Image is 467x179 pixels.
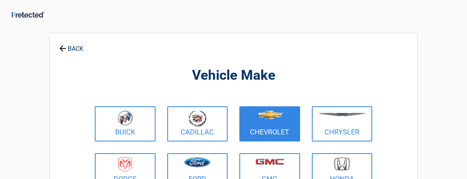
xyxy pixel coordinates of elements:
a: Chevrolet [239,106,300,141]
img: Main Logo [12,12,44,18]
img: ford [184,157,210,167]
a: Cadillac [167,106,228,141]
img: cadillac [188,110,206,127]
a: Chrysler [312,106,373,141]
h2: Vehicle Make [93,66,374,85]
a: BACK [58,38,85,52]
a: Buick [95,106,156,141]
img: dodge [118,157,132,172]
img: chrysler [318,113,366,116]
img: buick [118,110,133,126]
img: gmc [255,158,284,165]
img: honda [334,157,350,171]
img: chevrolet [257,111,283,119]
